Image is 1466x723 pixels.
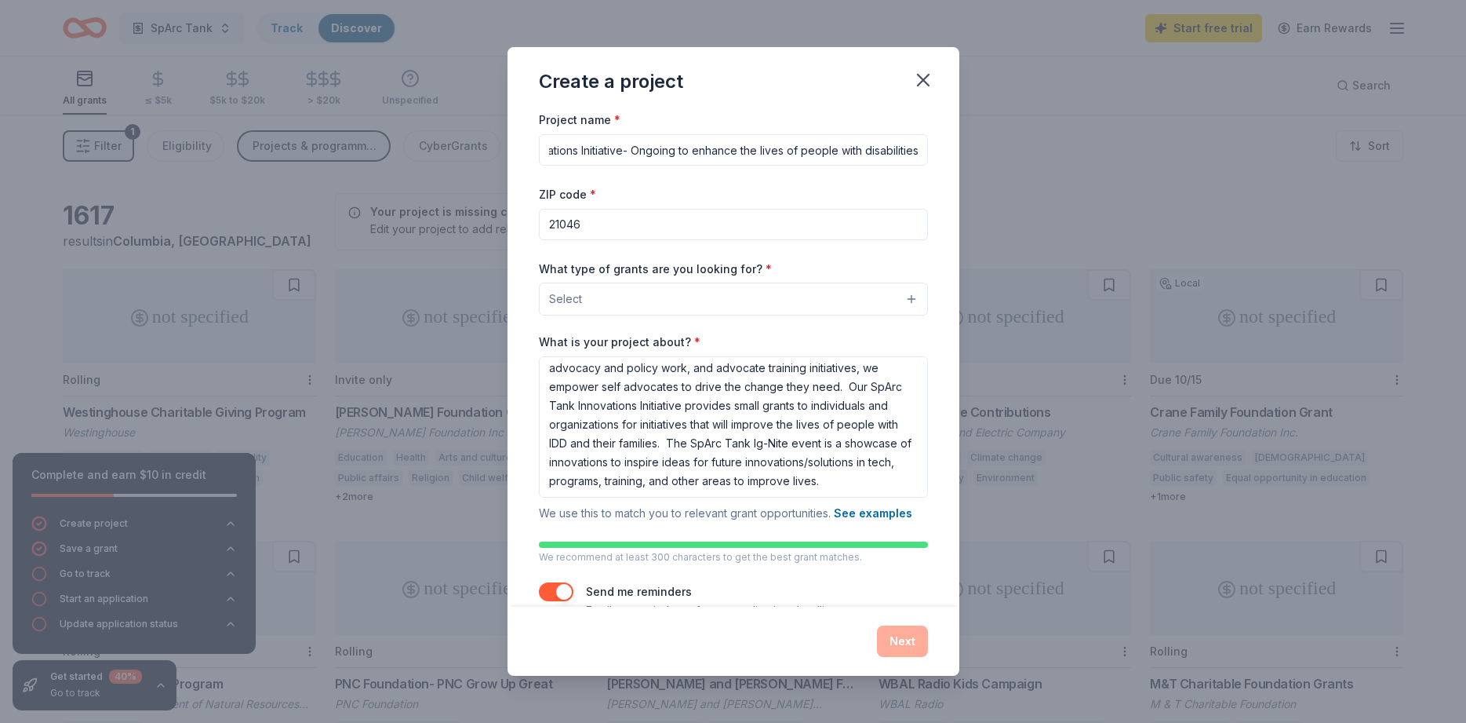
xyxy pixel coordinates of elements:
p: We recommend at least 300 characters to get the best grant matches. [539,551,928,564]
button: See examples [834,504,912,523]
button: Select [539,283,928,316]
label: What type of grants are you looking for? [539,261,772,277]
label: What is your project about? [539,334,700,350]
label: Send me reminders [586,585,692,598]
input: After school program [539,134,928,166]
label: Project name [539,112,620,128]
span: We use this to match you to relevant grant opportunities. [539,506,912,520]
input: 12345 (U.S. only) [539,209,928,240]
label: ZIP code [539,187,596,203]
div: Create a project [539,69,683,94]
textarea: The Arc [US_STATE] works to protect and advance the rights of people with intellectual and develo... [539,356,928,498]
p: Email me reminders of grant application deadlines [586,601,843,620]
span: Select [549,290,582,309]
